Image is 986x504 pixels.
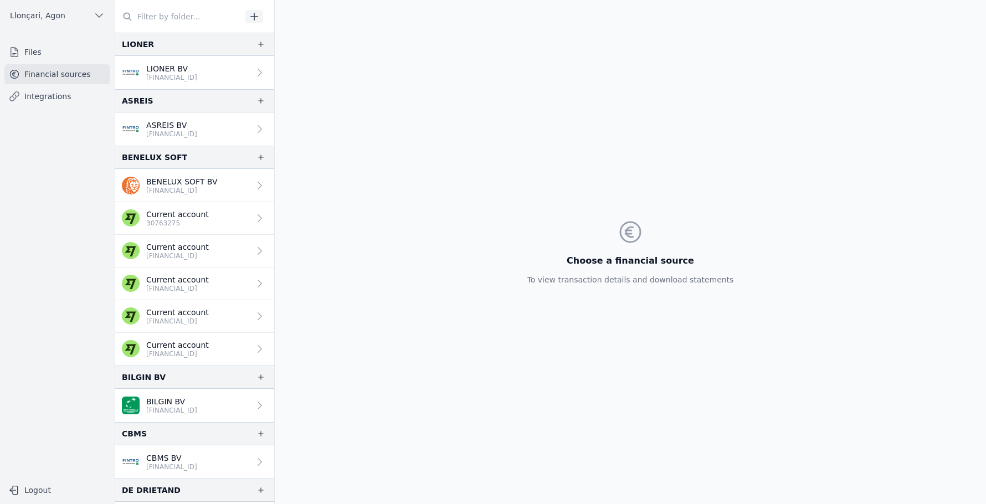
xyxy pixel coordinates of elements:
[122,40,154,49] font: LIONER
[115,268,274,300] a: Current account [FINANCIAL_ID]
[4,481,110,499] button: Logout
[4,42,110,62] a: Files
[4,64,110,84] a: Financial sources
[10,11,65,20] font: Llonçari, Agon
[24,486,51,495] font: Logout
[146,317,197,325] font: [FINANCIAL_ID]
[146,177,218,186] font: BENELUX SOFT BV
[115,169,274,202] a: BENELUX SOFT BV [FINANCIAL_ID]
[146,463,197,471] font: [FINANCIAL_ID]
[115,202,274,235] a: Current account 30763275
[122,429,147,438] font: CBMS
[122,453,140,471] img: FINTRO_BE_BUSINESS_GEBABEBB.png
[146,350,197,358] font: [FINANCIAL_ID]
[122,486,181,495] font: DE DRIETAND
[122,397,140,414] img: BNP_BE_BUSINESS_GEBABEBB.png
[122,340,140,358] img: wise.png
[146,407,197,414] font: [FINANCIAL_ID]
[146,64,188,73] font: LIONER BV
[146,187,197,194] font: [FINANCIAL_ID]
[146,130,197,138] font: [FINANCIAL_ID]
[146,252,197,260] font: [FINANCIAL_ID]
[115,112,274,146] a: ASREIS BV [FINANCIAL_ID]
[146,275,209,284] font: Current account
[146,341,209,349] font: Current account
[567,255,694,266] font: Choose a financial source
[146,397,185,406] font: BILGIN BV
[122,209,140,227] img: wise.png
[122,153,187,162] font: BENELUX SOFT
[146,454,182,462] font: CBMS BV
[115,389,274,422] a: BILGIN BV [FINANCIAL_ID]
[24,48,42,56] font: Files
[122,373,166,382] font: BILGIN BV
[146,74,197,81] font: [FINANCIAL_ID]
[122,64,140,81] img: FINTRO_BE_BUSINESS_GEBABEBB.png
[24,70,91,79] font: Financial sources
[122,242,140,260] img: wise.png
[527,275,734,284] font: To view transaction details and download statements
[115,7,242,27] input: Filter by folder...
[146,243,209,251] font: Current account
[115,300,274,333] a: Current account [FINANCIAL_ID]
[122,177,140,194] img: ing.png
[146,308,209,317] font: Current account
[146,210,209,219] font: Current account
[122,307,140,325] img: wise.png
[115,235,274,268] a: Current account [FINANCIAL_ID]
[146,285,197,292] font: [FINANCIAL_ID]
[122,120,140,138] img: FINTRO_BE_BUSINESS_GEBABEBB.png
[146,219,180,227] font: 30763275
[115,56,274,89] a: LIONER BV [FINANCIAL_ID]
[146,121,187,130] font: ASREIS BV
[115,333,274,366] a: Current account [FINANCIAL_ID]
[24,92,71,101] font: Integrations
[115,445,274,479] a: CBMS BV [FINANCIAL_ID]
[122,275,140,292] img: wise.png
[122,96,153,105] font: ASREIS
[4,86,110,106] a: Integrations
[4,7,110,24] button: Llonçari, Agon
